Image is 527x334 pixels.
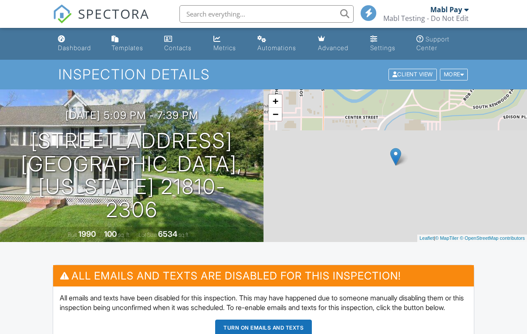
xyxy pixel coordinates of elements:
span: Built [68,232,77,238]
a: Leaflet [419,235,434,241]
a: Client View [388,71,439,77]
div: 100 [104,229,117,239]
a: Automations (Basic) [254,31,308,56]
a: Settings [367,31,406,56]
div: | [417,235,527,242]
div: Support Center [416,35,449,51]
div: Templates [111,44,143,51]
div: Mabl Pay [430,5,462,14]
div: Metrics [213,44,236,51]
a: © OpenStreetMap contributors [460,235,525,241]
a: Zoom out [269,108,282,121]
div: Settings [370,44,395,51]
a: Templates [108,31,154,56]
h1: Inspection Details [58,67,469,82]
a: Metrics [210,31,247,56]
span: SPECTORA [78,4,149,23]
div: 1990 [78,229,96,239]
span: Lot Size [139,232,157,238]
div: Client View [388,69,437,81]
a: Zoom in [269,95,282,108]
p: All emails and texts have been disabled for this inspection. This may have happened due to someon... [60,293,467,313]
div: Mabl Testing - Do Not Edit [383,14,469,23]
div: More [440,69,468,81]
h3: All emails and texts are disabled for this inspection! [53,265,474,286]
div: Contacts [164,44,192,51]
a: Dashboard [54,31,101,56]
span: sq.ft. [179,232,189,238]
div: 6534 [158,229,177,239]
div: Advanced [318,44,348,51]
span: sq. ft. [118,232,130,238]
div: Dashboard [58,44,91,51]
h1: [STREET_ADDRESS] [GEOGRAPHIC_DATA], [US_STATE] 21810-2306 [14,130,250,222]
div: Automations [257,44,296,51]
a: Contacts [161,31,203,56]
a: SPECTORA [53,12,149,30]
img: The Best Home Inspection Software - Spectora [53,4,72,24]
a: Advanced [314,31,360,56]
a: Support Center [413,31,473,56]
input: Search everything... [179,5,354,23]
h3: [DATE] 5:09 pm - 7:39 pm [65,109,199,121]
a: © MapTiler [435,235,459,241]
